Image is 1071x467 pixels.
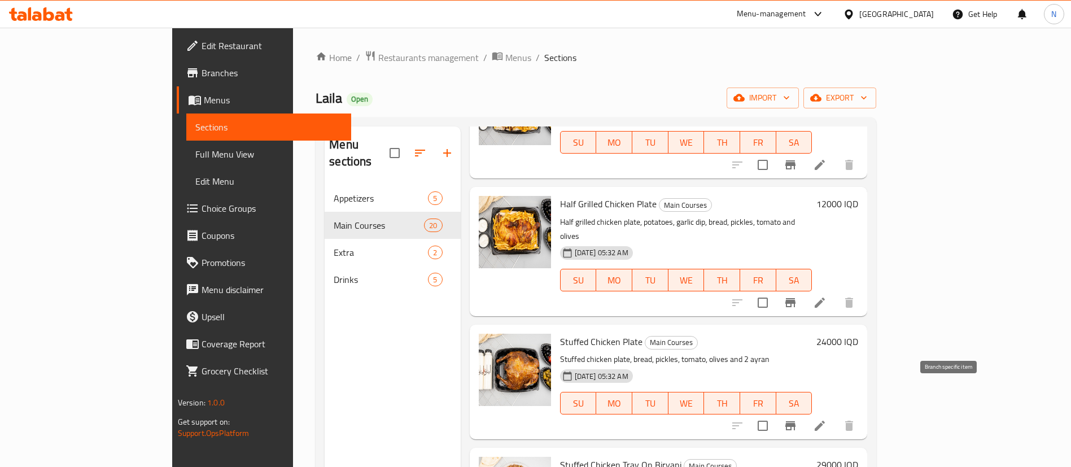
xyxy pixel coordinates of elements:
span: Select to update [751,153,775,177]
a: Menus [492,50,531,65]
button: TH [704,131,740,154]
div: items [424,219,442,232]
span: FR [745,395,772,412]
nav: Menu sections [325,180,460,298]
span: 20 [425,220,441,231]
img: Stuffed Chicken Plate [479,334,551,406]
span: Full Menu View [195,147,342,161]
span: Edit Menu [195,174,342,188]
a: Sections [186,114,351,141]
span: Sections [195,120,342,134]
span: Drinks [334,273,428,286]
div: Open [347,93,373,106]
button: SA [776,269,812,291]
button: export [803,88,876,108]
span: SA [781,395,808,412]
span: SU [565,272,592,289]
button: MO [596,131,632,154]
button: Branch-specific-item [777,151,804,178]
li: / [356,51,360,64]
div: Menu-management [737,7,806,21]
a: Full Menu View [186,141,351,168]
span: 5 [429,274,441,285]
span: Main Courses [334,219,424,232]
span: TU [637,272,664,289]
a: Menu disclaimer [177,276,351,303]
div: items [428,246,442,259]
span: Choice Groups [202,202,342,215]
span: SA [781,272,808,289]
button: WE [668,131,705,154]
a: Upsell [177,303,351,330]
div: items [428,191,442,205]
a: Branches [177,59,351,86]
span: Extra [334,246,428,259]
span: MO [601,134,628,151]
span: Main Courses [659,199,711,212]
button: import [727,88,799,108]
h6: 12000 IQD [816,196,858,212]
div: Appetizers5 [325,185,460,212]
p: Stuffed chicken plate, bread, pickles, tomato, olives and 2 ayran [560,352,812,366]
div: Drinks5 [325,266,460,293]
span: Appetizers [334,191,428,205]
p: Half grilled chicken plate, potatoes, garlic dip, bread, pickles, tomato and olives [560,215,812,243]
button: SU [560,131,597,154]
span: TH [709,134,736,151]
div: Main Courses [645,336,698,350]
span: Menu disclaimer [202,283,342,296]
span: Half Grilled Chicken Plate [560,195,657,212]
a: Menus [177,86,351,114]
a: Support.OpsPlatform [178,426,250,440]
span: Version: [178,395,206,410]
span: TH [709,272,736,289]
button: SU [560,392,597,414]
button: MO [596,392,632,414]
span: Menus [204,93,342,107]
button: FR [740,269,776,291]
span: MO [601,395,628,412]
button: TU [632,269,668,291]
span: Coupons [202,229,342,242]
button: FR [740,392,776,414]
span: Open [347,94,373,104]
div: items [428,273,442,286]
span: Select to update [751,291,775,315]
button: WE [668,269,705,291]
span: FR [745,272,772,289]
button: TU [632,392,668,414]
a: Edit menu item [813,296,827,309]
a: Choice Groups [177,195,351,222]
li: / [483,51,487,64]
a: Coverage Report [177,330,351,357]
button: delete [836,151,863,178]
span: 1.0.0 [207,395,225,410]
span: Restaurants management [378,51,479,64]
nav: breadcrumb [316,50,876,65]
button: TH [704,392,740,414]
span: [DATE] 05:32 AM [570,371,633,382]
div: [GEOGRAPHIC_DATA] [859,8,934,20]
span: WE [673,272,700,289]
span: export [812,91,867,105]
span: Stuffed Chicken Plate [560,333,642,350]
h6: 24000 IQD [816,334,858,350]
button: Branch-specific-item [777,412,804,439]
span: N [1051,8,1056,20]
a: Restaurants management [365,50,479,65]
button: FR [740,131,776,154]
span: SU [565,395,592,412]
button: WE [668,392,705,414]
button: SA [776,131,812,154]
div: Main Courses [659,198,712,212]
span: Grocery Checklist [202,364,342,378]
button: Add section [434,139,461,167]
span: Promotions [202,256,342,269]
span: Sections [544,51,576,64]
span: WE [673,395,700,412]
span: Coverage Report [202,337,342,351]
li: / [536,51,540,64]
